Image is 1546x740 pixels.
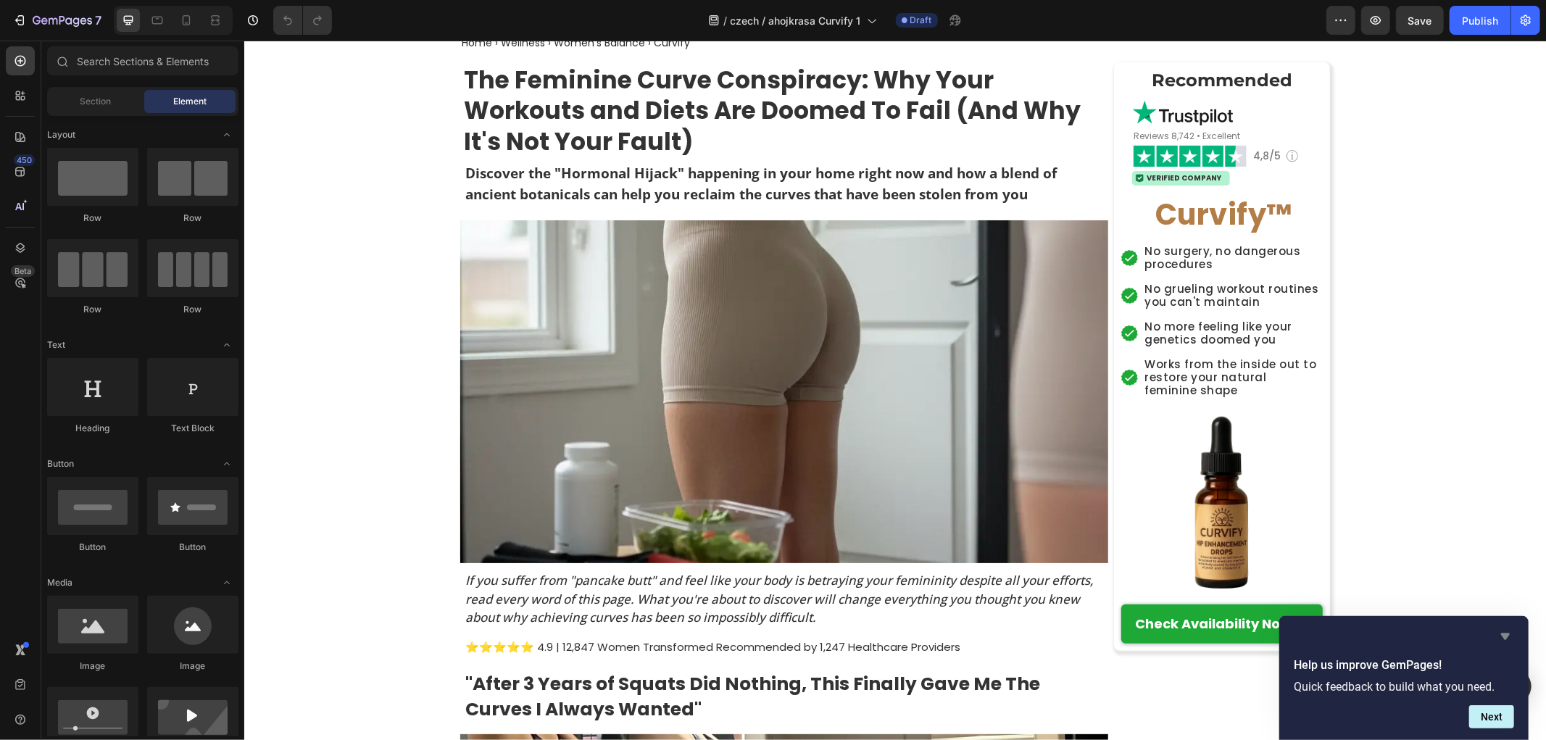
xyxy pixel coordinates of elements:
[273,6,332,35] div: Undo/Redo
[1469,705,1514,728] button: Next question
[724,13,728,28] span: /
[80,95,112,108] span: Section
[173,95,207,108] span: Element
[1396,6,1444,35] button: Save
[47,457,74,470] span: Button
[1450,6,1510,35] button: Publish
[47,303,138,316] div: Row
[877,285,894,302] img: gempages_578032762192134844-39107128-b0aa-4e63-97b1-14a6b620bb05.png
[899,316,1079,358] h2: Works from the inside out to restore your natural feminine shape
[1497,628,1514,645] button: Hide survey
[731,13,861,28] span: czech / ahojkrasa Curvify 1
[47,541,138,554] div: Button
[891,574,1065,592] strong: Check Availability Now >>
[47,46,238,75] input: Search Sections & Elements
[1408,14,1432,27] span: Save
[1294,657,1514,674] h2: Help us improve GemPages!
[220,22,836,119] strong: The Feminine Curve Conspiracy: Why Your Workouts and Diets Are Doomed To Fail (And Why It's Not Y...
[6,6,108,35] button: 7
[244,41,1546,740] iframe: Design area
[47,660,138,673] div: Image
[47,338,65,352] span: Text
[877,209,894,226] img: gempages_578032762192134844-39107128-b0aa-4e63-97b1-14a6b620bb05.png
[888,104,1004,127] img: gempages_578032762192134844-ea1ab0b3-9e5c-4e4c-9dba-f8a69c0166a3.png
[14,154,35,166] div: 450
[47,128,75,141] span: Layout
[901,133,978,143] h2: Verified Company
[215,123,238,146] span: Toggle open
[888,58,989,86] img: gempages_578032762192134844-1c2b5575-4325-41c3-926f-9ca0da7101fd.png
[216,180,864,523] img: gempages_578032762192134844-cc655dd7-431f-49ff-a9da-3bde3bf68300.webp
[215,333,238,357] span: Toggle open
[147,660,238,673] div: Image
[877,247,894,264] img: gempages_578032762192134844-39107128-b0aa-4e63-97b1-14a6b620bb05.png
[889,89,996,101] span: Reviews 8,742 • Excellent
[1294,680,1514,694] p: Quick feedback to build what you need.
[221,599,863,614] p: ⭐⭐⭐⭐⭐ 4.9 | 12,847 Women Transformed Recommended by 1,247 Healthcare Providers
[1023,154,1049,194] strong: ™
[47,576,72,589] span: Media
[147,541,238,554] div: Button
[899,278,1079,307] h2: No more feeling like your genetics doomed you
[1042,109,1055,122] img: gempages_578032762192134844-2d7c6568-95bf-4cb2-a064-96d9bf058dd3.png
[147,422,238,435] div: Text Block
[1009,109,1036,123] span: 4,8/5
[887,371,1068,552] img: gempages_578032762192134844-0b4560d3-bb90-4d9d-8f3d-c16d1b9fa7cb.webp
[47,422,138,435] div: Heading
[215,452,238,475] span: Toggle open
[1294,628,1514,728] div: Help us improve GemPages!
[877,564,1079,602] a: Check Availability Now >>
[221,631,796,681] strong: "After 3 Years of Squats Did Nothing, This Finally Gave Me The Curves I Always Wanted"
[220,529,864,588] h2: If you suffer from "pancake butt" and feel like your body is betraying your femininity despite al...
[1462,13,1498,28] div: Publish
[899,241,1079,270] h2: No grueling workout routines you can't maintain
[877,329,894,346] img: gempages_578032762192134844-39107128-b0aa-4e63-97b1-14a6b620bb05.png
[147,212,238,225] div: Row
[11,265,35,277] div: Beta
[910,14,932,27] span: Draft
[890,133,901,142] img: gempages_578032762192134844-a693a73f-720e-434a-99b6-80efd67575ae.png
[147,303,238,316] div: Row
[47,212,138,225] div: Row
[899,203,1079,232] h2: No surgery, no dangerous procedures
[907,29,1048,50] strong: Recommended
[220,121,864,165] h2: Discover the "Hormonal Hijack" happening in your home right now and how a blend of ancient botani...
[881,154,1079,194] h2: Curvify
[95,12,101,29] p: 7
[215,571,238,594] span: Toggle open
